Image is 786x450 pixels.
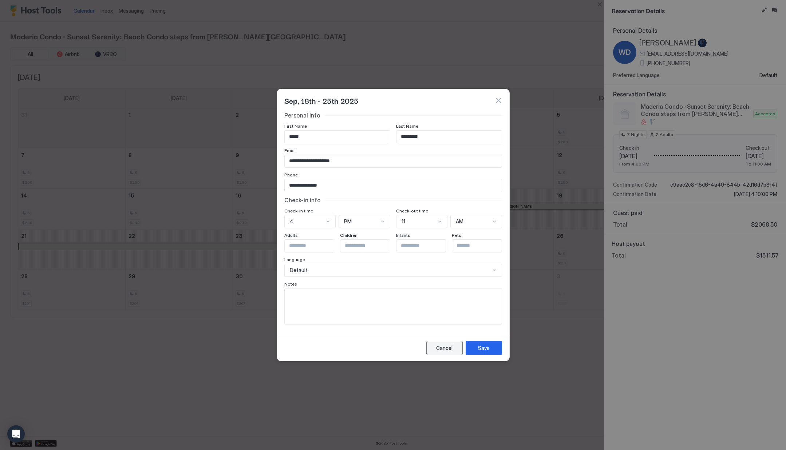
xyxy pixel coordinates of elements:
div: Save [478,344,490,352]
textarea: Input Field [285,288,502,324]
div: Open Intercom Messenger [7,425,25,443]
span: Check-in time [284,208,313,214]
div: Cancel [436,344,453,352]
span: 4 [290,218,293,225]
span: Phone [284,172,298,178]
span: 11 [402,218,405,225]
span: First Name [284,123,307,129]
span: Notes [284,281,297,287]
span: AM [456,218,463,225]
input: Input Field [396,240,456,252]
span: Children [340,232,358,238]
span: Infants [396,232,410,238]
span: Personal info [284,112,320,119]
span: Default [290,267,308,274]
span: Pets [452,232,461,238]
span: Sep, 18th - 25th 2025 [284,95,359,106]
input: Input Field [285,131,390,143]
input: Input Field [452,240,512,252]
span: Email [284,148,296,153]
input: Input Field [285,155,502,167]
input: Input Field [285,240,344,252]
span: Last Name [396,123,418,129]
span: Check-out time [396,208,428,214]
input: Input Field [340,240,400,252]
span: Check-in info [284,196,321,204]
input: Input Field [285,179,502,192]
span: PM [344,218,352,225]
button: Cancel [426,341,463,355]
button: Save [466,341,502,355]
span: Language [284,257,305,262]
span: Adults [284,232,298,238]
input: Input Field [396,131,502,143]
